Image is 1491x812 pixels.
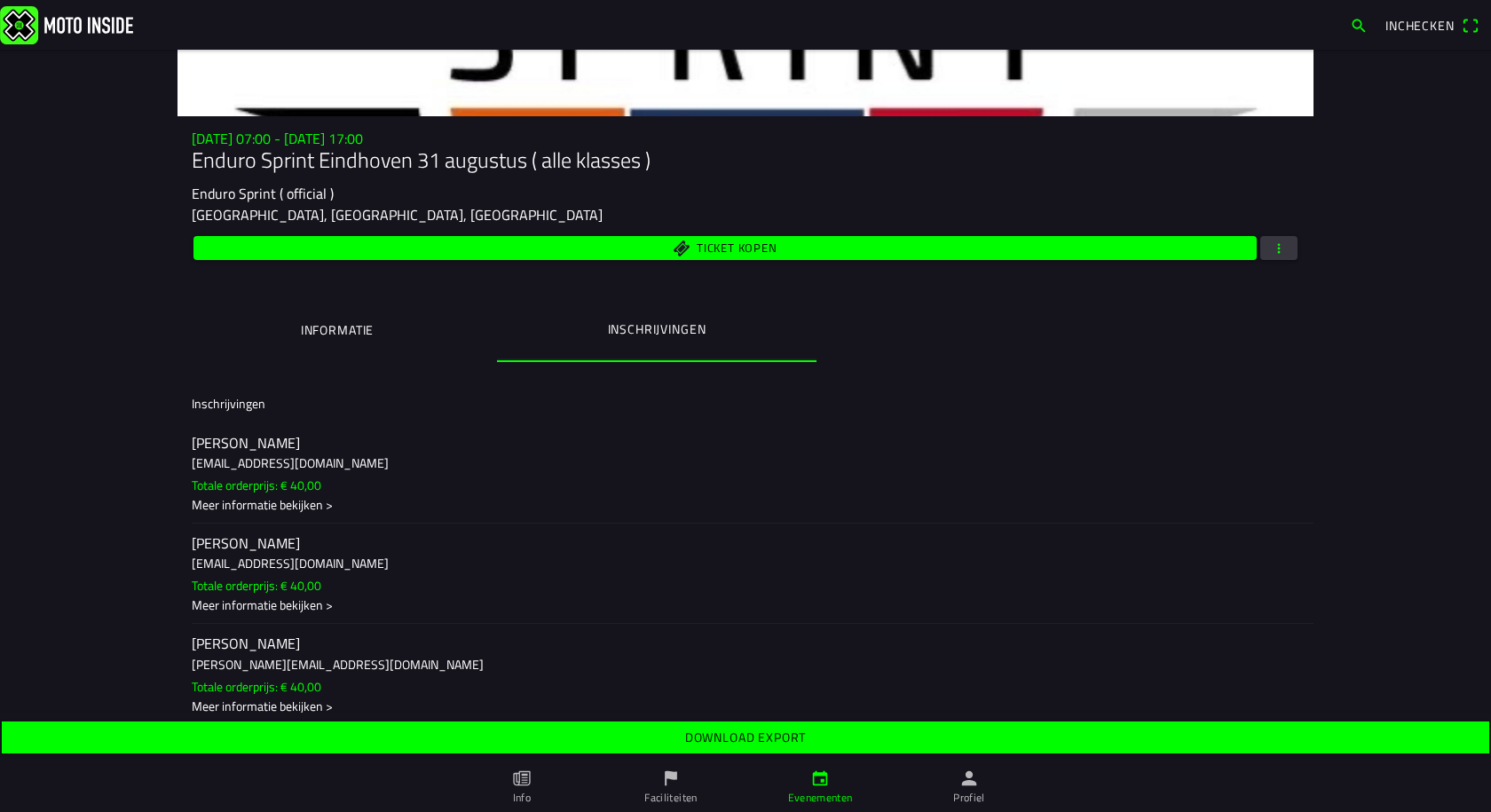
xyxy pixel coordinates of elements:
[512,769,532,788] ion-icon: paper
[959,769,979,788] ion-icon: person
[192,696,1299,714] div: Meer informatie bekijken >
[644,790,697,806] ion-label: Faciliteiten
[1377,10,1487,40] a: Incheckenqr scanner
[192,654,1299,673] h3: [PERSON_NAME][EMAIL_ADDRESS][DOMAIN_NAME]
[301,320,374,340] ion-label: Informatie
[192,435,1299,452] h2: [PERSON_NAME]
[788,790,853,806] ion-label: Evenementen
[697,243,777,255] span: Ticket kopen
[192,676,321,695] ion-text: Totale orderprijs: € 40,00
[2,721,1489,753] ion-button: Download export
[608,319,706,339] ion-label: Inschrijvingen
[192,394,265,413] ion-label: Inschrijvingen
[192,635,1299,652] h2: [PERSON_NAME]
[192,183,334,204] ion-text: Enduro Sprint ( official )
[810,769,830,788] ion-icon: calendar
[513,790,531,806] ion-label: Info
[192,554,1299,572] h3: [EMAIL_ADDRESS][DOMAIN_NAME]
[192,453,1299,472] h3: [EMAIL_ADDRESS][DOMAIN_NAME]
[192,576,321,595] ion-text: Totale orderprijs: € 40,00
[192,147,1299,173] h1: Enduro Sprint Eindhoven 31 augustus ( alle klasses )
[192,495,1299,514] div: Meer informatie bekijken >
[192,204,603,225] ion-text: [GEOGRAPHIC_DATA], [GEOGRAPHIC_DATA], [GEOGRAPHIC_DATA]
[192,476,321,494] ion-text: Totale orderprijs: € 40,00
[953,790,985,806] ion-label: Profiel
[192,535,1299,552] h2: [PERSON_NAME]
[1341,10,1377,40] a: search
[192,130,1299,147] h3: [DATE] 07:00 - [DATE] 17:00
[192,595,1299,614] div: Meer informatie bekijken >
[661,769,681,788] ion-icon: flag
[1385,16,1455,35] span: Inchecken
